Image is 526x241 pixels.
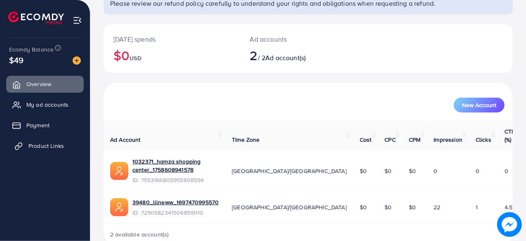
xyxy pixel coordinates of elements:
[476,203,478,211] span: 1
[250,46,258,65] span: 2
[26,80,51,88] span: Overview
[476,136,491,144] span: Clicks
[6,96,84,113] a: My ad accounts
[9,45,54,54] span: Ecomdy Balance
[409,136,420,144] span: CPM
[26,101,68,109] span: My ad accounts
[497,212,522,237] img: image
[434,203,441,211] span: 22
[505,203,516,211] span: 4.55
[360,203,367,211] span: $0
[6,76,84,92] a: Overview
[409,167,416,175] span: $0
[385,167,392,175] span: $0
[110,136,141,144] span: Ad Account
[360,136,372,144] span: Cost
[110,198,128,216] img: ic-ads-acc.e4c84228.svg
[132,176,219,184] span: ID: 7553166805955608594
[73,16,82,25] img: menu
[434,136,463,144] span: Impression
[434,167,438,175] span: 0
[8,12,64,24] img: logo
[462,102,496,108] span: New Account
[132,198,219,206] a: 39480_lllneww_1697470995570
[132,208,219,217] span: ID: 7290582341506859010
[110,162,128,180] img: ic-ads-acc.e4c84228.svg
[505,167,508,175] span: 0
[113,34,230,44] p: [DATE] spends
[26,121,50,129] span: Payment
[454,98,505,112] button: New Account
[476,167,479,175] span: 0
[250,47,333,63] h2: / 2
[9,54,24,66] span: $49
[28,142,64,150] span: Product Links
[385,136,396,144] span: CPC
[6,138,84,154] a: Product Links
[232,167,347,175] span: [GEOGRAPHIC_DATA]/[GEOGRAPHIC_DATA]
[130,54,141,62] span: USD
[385,203,392,211] span: $0
[360,167,367,175] span: $0
[113,47,230,63] h2: $0
[132,157,219,174] a: 1032371_hamza shopping center_1758608941578
[409,203,416,211] span: $0
[73,56,81,65] img: image
[505,127,515,144] span: CTR (%)
[250,34,333,44] p: Ad accounts
[6,117,84,133] a: Payment
[265,53,306,62] span: Ad account(s)
[110,230,169,239] span: 2 available account(s)
[232,203,347,211] span: [GEOGRAPHIC_DATA]/[GEOGRAPHIC_DATA]
[232,136,259,144] span: Time Zone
